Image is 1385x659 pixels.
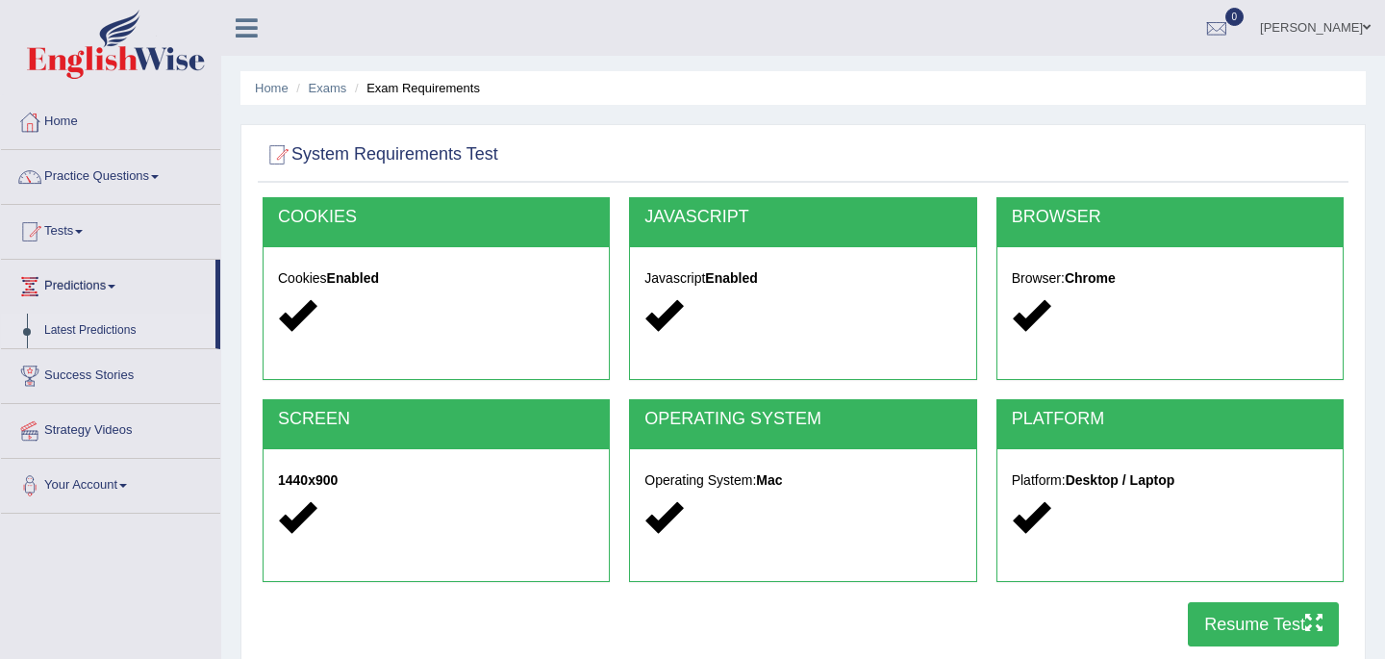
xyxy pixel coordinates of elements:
[36,314,215,348] a: Latest Predictions
[1,205,220,253] a: Tests
[278,208,594,227] h2: COOKIES
[350,79,480,97] li: Exam Requirements
[1,404,220,452] a: Strategy Videos
[278,472,338,488] strong: 1440x900
[644,208,961,227] h2: JAVASCRIPT
[1188,602,1339,646] button: Resume Test
[1012,410,1328,429] h2: PLATFORM
[1012,473,1328,488] h5: Platform:
[644,271,961,286] h5: Javascript
[255,81,289,95] a: Home
[1,95,220,143] a: Home
[644,410,961,429] h2: OPERATING SYSTEM
[263,140,498,169] h2: System Requirements Test
[705,270,757,286] strong: Enabled
[309,81,347,95] a: Exams
[1012,208,1328,227] h2: BROWSER
[1,260,215,308] a: Predictions
[1225,8,1245,26] span: 0
[1,150,220,198] a: Practice Questions
[327,270,379,286] strong: Enabled
[1,349,220,397] a: Success Stories
[1066,472,1175,488] strong: Desktop / Laptop
[644,473,961,488] h5: Operating System:
[278,271,594,286] h5: Cookies
[1065,270,1116,286] strong: Chrome
[756,472,782,488] strong: Mac
[1,459,220,507] a: Your Account
[1012,271,1328,286] h5: Browser:
[278,410,594,429] h2: SCREEN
